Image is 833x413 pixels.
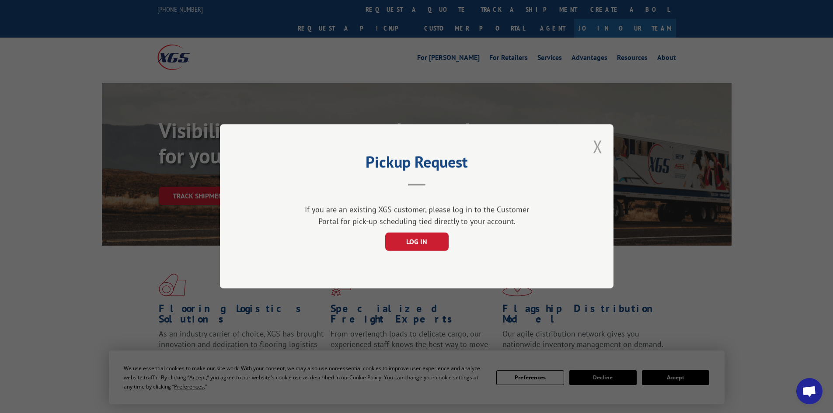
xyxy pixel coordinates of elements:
button: Close modal [593,135,603,158]
h2: Pickup Request [264,156,570,173]
div: If you are an existing XGS customer, please log in to the Customer Portal for pick-up scheduling ... [301,204,533,228]
button: LOG IN [385,233,448,251]
div: Open chat [796,378,823,404]
a: LOG IN [385,239,448,246]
